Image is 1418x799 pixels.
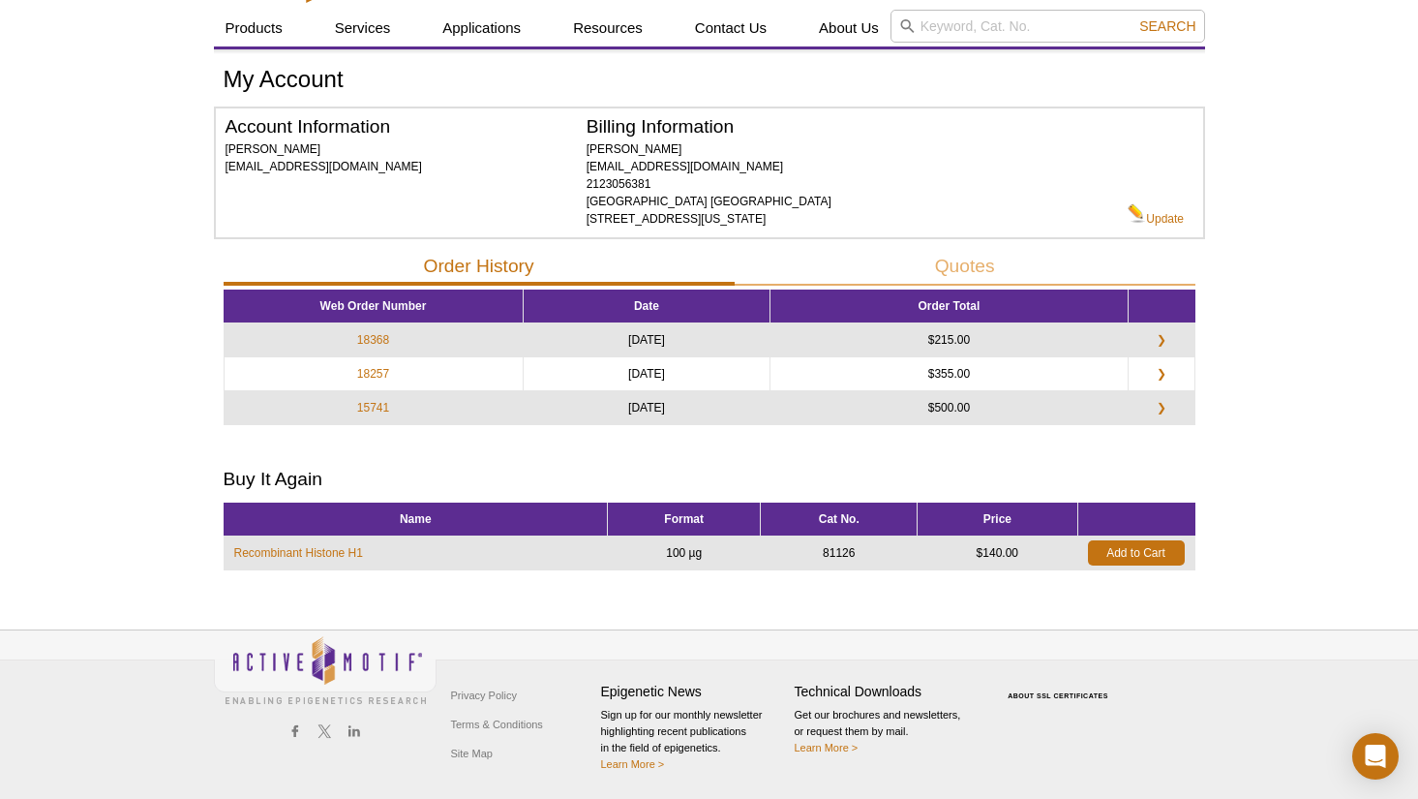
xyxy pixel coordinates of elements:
p: Sign up for our monthly newsletter highlighting recent publications in the field of epigenetics. [601,707,785,773]
th: Name [224,503,608,537]
a: ❯ [1145,399,1178,416]
th: Price [918,503,1077,537]
td: [DATE] [523,391,770,425]
a: Contact Us [683,10,778,46]
input: Keyword, Cat. No. [890,10,1205,43]
a: 15741 [357,399,389,416]
td: $500.00 [770,391,1128,425]
th: Cat No. [761,503,918,537]
span: [PERSON_NAME] [EMAIL_ADDRESS][DOMAIN_NAME] [226,142,422,173]
a: Applications [431,10,532,46]
p: Get our brochures and newsletters, or request them by mail. [795,707,979,756]
a: Update [1128,203,1184,228]
th: Order Total [770,290,1128,323]
img: Active Motif, [214,630,437,709]
span: [PERSON_NAME] [EMAIL_ADDRESS][DOMAIN_NAME] 2123056381 [GEOGRAPHIC_DATA] [GEOGRAPHIC_DATA] [STREET... [587,142,831,226]
a: Recombinant Histone H1 [234,544,363,562]
h2: Buy It Again [224,471,1195,488]
td: [DATE] [523,323,770,357]
td: $215.00 [770,323,1128,357]
a: Privacy Policy [446,681,522,710]
button: Search [1133,17,1201,35]
a: Add to Cart [1088,540,1185,566]
a: Terms & Conditions [446,710,548,739]
div: Open Intercom Messenger [1352,733,1399,780]
a: Products [214,10,294,46]
td: $355.00 [770,357,1128,391]
a: Resources [561,10,654,46]
a: 18368 [357,331,389,349]
h4: Epigenetic News [601,684,785,700]
a: Site Map [446,739,498,768]
a: Learn More > [795,742,859,753]
td: 81126 [761,536,918,569]
td: 100 µg [608,536,761,569]
td: [DATE] [523,357,770,391]
button: Order History [224,249,735,286]
a: ABOUT SSL CERTIFICATES [1008,692,1108,699]
td: $140.00 [918,536,1077,569]
th: Format [608,503,761,537]
a: Learn More > [601,758,665,770]
a: ❯ [1145,331,1178,349]
span: Search [1139,18,1195,34]
th: Date [523,290,770,323]
h2: Account Information [226,118,587,136]
th: Web Order Number [224,290,523,323]
a: About Us [807,10,890,46]
table: Click to Verify - This site chose Symantec SSL for secure e-commerce and confidential communicati... [988,664,1133,707]
img: Edit [1128,203,1146,223]
h4: Technical Downloads [795,684,979,700]
h2: Billing Information [587,118,1129,136]
h1: My Account [224,67,1195,95]
a: 18257 [357,365,389,383]
a: Services [323,10,403,46]
a: ❯ [1145,365,1178,383]
button: Quotes [735,249,1195,286]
